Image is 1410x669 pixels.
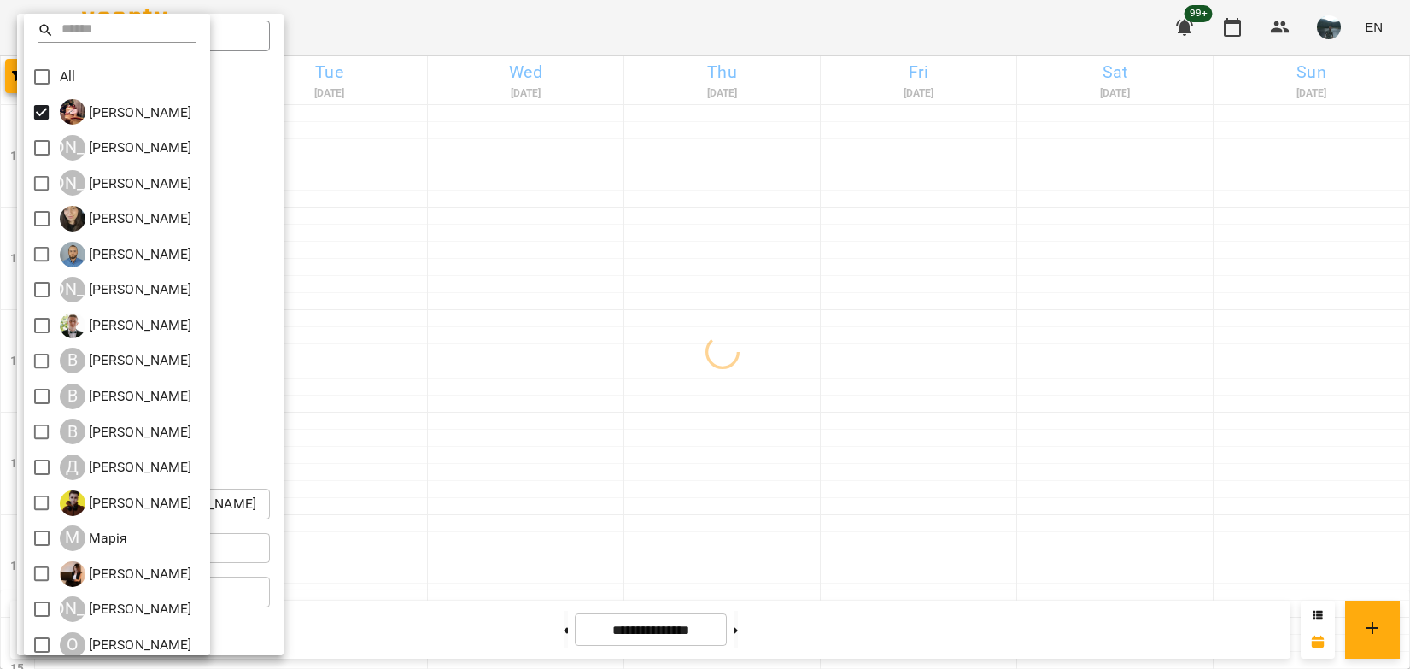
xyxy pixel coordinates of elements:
[60,384,192,409] a: В [PERSON_NAME]
[60,135,192,161] div: Альберт Волков
[85,457,192,478] p: [PERSON_NAME]
[60,206,85,232] img: А
[60,135,192,161] a: [PERSON_NAME] [PERSON_NAME]
[60,419,192,444] a: В [PERSON_NAME]
[60,561,192,587] a: Н [PERSON_NAME]
[60,596,192,622] a: [PERSON_NAME] [PERSON_NAME]
[60,632,192,658] a: О [PERSON_NAME]
[60,170,85,196] div: [PERSON_NAME]
[60,135,85,161] div: [PERSON_NAME]
[60,525,85,551] div: М
[85,564,192,584] p: [PERSON_NAME]
[60,99,85,125] img: І
[85,279,192,300] p: [PERSON_NAME]
[60,99,192,125] div: Ілля Петруша
[60,242,192,267] a: А [PERSON_NAME]
[85,386,192,407] p: [PERSON_NAME]
[60,455,85,480] div: Д
[85,635,192,655] p: [PERSON_NAME]
[85,422,192,443] p: [PERSON_NAME]
[85,350,192,371] p: [PERSON_NAME]
[60,561,85,587] img: Н
[60,170,192,196] a: [PERSON_NAME] [PERSON_NAME]
[60,313,192,338] a: В [PERSON_NAME]
[60,277,192,302] a: [PERSON_NAME] [PERSON_NAME]
[60,242,85,267] img: А
[60,67,75,87] p: All
[60,313,85,338] img: В
[60,206,192,232] a: А [PERSON_NAME]
[60,525,128,551] div: Марія
[60,348,192,373] a: В [PERSON_NAME]
[60,277,85,302] div: [PERSON_NAME]
[60,455,192,480] a: Д [PERSON_NAME]
[60,99,192,125] a: І [PERSON_NAME]
[60,348,85,373] div: В
[85,244,192,265] p: [PERSON_NAME]
[60,490,192,516] a: Д [PERSON_NAME]
[60,490,85,516] img: Д
[85,103,192,123] p: [PERSON_NAME]
[60,596,85,622] div: [PERSON_NAME]
[85,173,192,194] p: [PERSON_NAME]
[60,632,85,658] div: О
[85,208,192,229] p: [PERSON_NAME]
[60,384,85,409] div: В
[60,561,192,587] div: Надія Шрай
[85,599,192,619] p: [PERSON_NAME]
[85,315,192,336] p: [PERSON_NAME]
[60,170,192,196] div: Аліна Москаленко
[85,138,192,158] p: [PERSON_NAME]
[60,525,128,551] a: М Марія
[85,493,192,513] p: [PERSON_NAME]
[60,632,192,658] div: Оксана Кочанова
[85,528,128,549] p: Марія
[60,596,192,622] div: Ніна Марчук
[60,419,85,444] div: В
